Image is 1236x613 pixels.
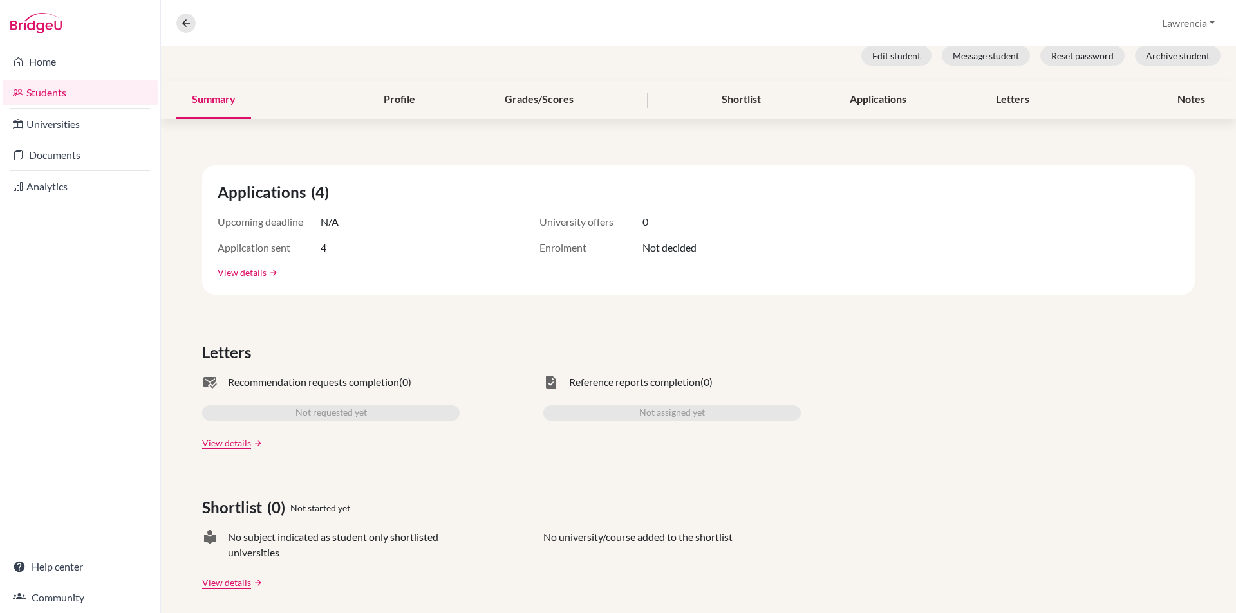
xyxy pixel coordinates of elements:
[228,374,399,390] span: Recommendation requests completion
[539,214,642,230] span: University offers
[290,501,350,515] span: Not started yet
[642,214,648,230] span: 0
[1135,46,1221,66] button: Archive student
[539,240,642,255] span: Enrolment
[295,405,367,421] span: Not requested yet
[251,439,263,448] a: arrow_forward
[861,46,932,66] button: Edit student
[489,81,589,119] div: Grades/Scores
[834,81,922,119] div: Applications
[569,374,700,390] span: Reference reports completion
[3,554,158,580] a: Help center
[218,266,267,279] a: View details
[176,81,251,119] div: Summary
[228,529,460,560] span: No subject indicated as student only shortlisted universities
[321,240,326,255] span: 4
[399,374,411,390] span: (0)
[706,81,776,119] div: Shortlist
[267,496,290,519] span: (0)
[218,214,321,230] span: Upcoming deadline
[368,81,431,119] div: Profile
[218,240,321,255] span: Application sent
[311,181,334,204] span: (4)
[3,80,158,105] a: Students
[321,214,339,230] span: N/A
[202,374,218,390] span: mark_email_read
[543,529,733,560] p: No university/course added to the shortlist
[543,374,559,390] span: task
[202,341,256,364] span: Letters
[3,585,158,610] a: Community
[202,529,218,560] span: local_library
[639,405,705,421] span: Not assigned yet
[1156,11,1221,35] button: Lawrencia
[267,268,278,277] a: arrow_forward
[3,174,158,199] a: Analytics
[1040,46,1125,66] button: Reset password
[202,496,267,519] span: Shortlist
[3,142,158,168] a: Documents
[3,111,158,137] a: Universities
[202,436,251,450] a: View details
[1162,81,1221,119] div: Notes
[942,46,1030,66] button: Message student
[642,240,697,255] span: Not decided
[202,576,251,589] a: View details
[218,181,311,204] span: Applications
[251,578,263,587] a: arrow_forward
[10,13,62,33] img: Bridge-U
[980,81,1045,119] div: Letters
[700,374,713,390] span: (0)
[3,49,158,75] a: Home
